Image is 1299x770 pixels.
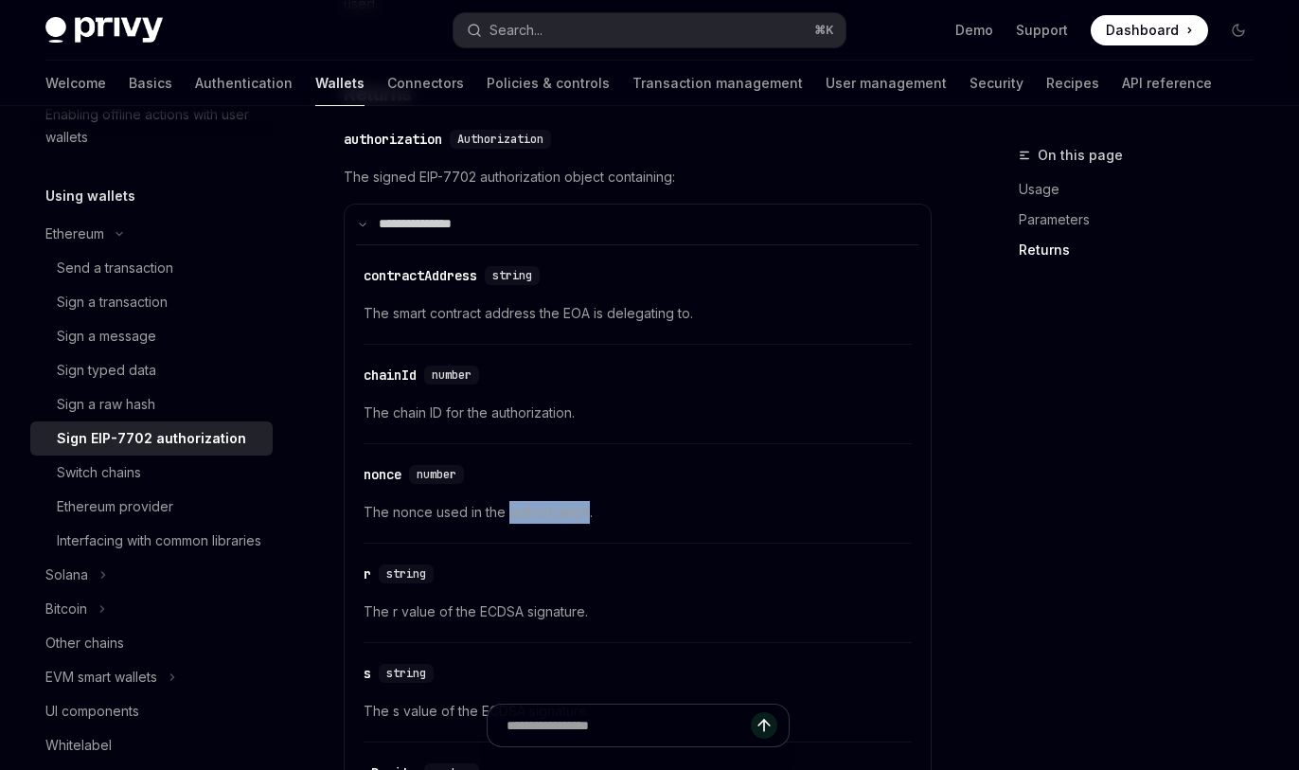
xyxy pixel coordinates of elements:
a: Dashboard [1091,15,1208,45]
a: Demo [955,21,993,40]
button: Ethereum [30,217,273,251]
a: API reference [1122,61,1212,106]
div: authorization [344,130,442,149]
a: Sign a raw hash [30,387,273,421]
a: Sign a transaction [30,285,273,319]
a: Connectors [387,61,464,106]
span: string [386,666,426,681]
span: Dashboard [1106,21,1179,40]
a: Returns [1019,235,1269,265]
button: EVM smart wallets [30,660,273,694]
a: Usage [1019,174,1269,205]
a: Send a transaction [30,251,273,285]
div: Switch chains [57,461,141,484]
div: contractAddress [364,266,477,285]
span: string [492,268,532,283]
a: Sign a message [30,319,273,353]
span: The chain ID for the authorization. [364,402,912,424]
a: Support [1016,21,1068,40]
div: r [364,564,371,583]
span: number [417,467,456,482]
button: Toggle dark mode [1223,15,1254,45]
button: Solana [30,558,273,592]
div: Send a transaction [57,257,173,279]
div: Interfacing with common libraries [57,529,261,552]
span: number [432,367,472,383]
button: Search...⌘K [454,13,846,47]
button: Bitcoin [30,592,273,626]
div: Sign typed data [57,359,156,382]
span: ⌘ K [814,23,834,38]
div: EVM smart wallets [45,666,157,689]
a: Welcome [45,61,106,106]
a: Interfacing with common libraries [30,524,273,558]
div: Sign a raw hash [57,393,155,416]
div: s [364,664,371,683]
a: Ethereum provider [30,490,273,524]
span: The nonce used in the authorization. [364,501,912,524]
a: Sign typed data [30,353,273,387]
span: The r value of the ECDSA signature. [364,600,912,623]
span: string [386,566,426,582]
div: Whitelabel [45,734,112,757]
div: chainId [364,366,417,385]
button: Send message [751,712,777,739]
div: Ethereum provider [57,495,173,518]
a: Wallets [315,61,365,106]
a: Policies & controls [487,61,610,106]
div: Other chains [45,632,124,654]
div: Bitcoin [45,598,87,620]
div: Ethereum [45,223,104,245]
a: Authentication [195,61,293,106]
div: Search... [489,19,543,42]
div: Solana [45,564,88,586]
div: Sign a transaction [57,291,168,313]
h5: Using wallets [45,185,135,207]
img: dark logo [45,17,163,44]
a: Security [970,61,1023,106]
a: Recipes [1046,61,1099,106]
div: UI components [45,700,139,723]
div: Sign a message [57,325,156,348]
span: On this page [1038,144,1123,167]
span: Authorization [457,132,543,147]
div: nonce [364,465,401,484]
div: Sign EIP-7702 authorization [57,427,246,450]
a: Whitelabel [30,728,273,762]
input: Ask a question... [507,705,751,746]
span: The signed EIP-7702 authorization object containing: [344,166,932,188]
a: Transaction management [632,61,803,106]
a: Parameters [1019,205,1269,235]
a: User management [826,61,947,106]
a: Other chains [30,626,273,660]
span: The smart contract address the EOA is delegating to. [364,302,912,325]
a: Basics [129,61,172,106]
a: UI components [30,694,273,728]
a: Sign EIP-7702 authorization [30,421,273,456]
a: Switch chains [30,456,273,490]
